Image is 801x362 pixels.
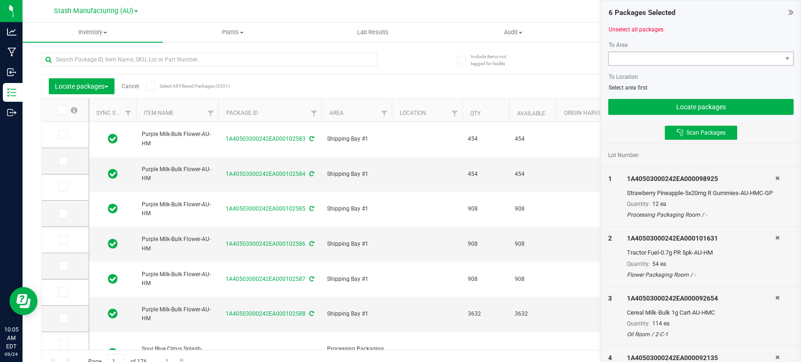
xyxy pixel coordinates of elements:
[468,275,503,284] span: 908
[327,240,386,249] span: Shipping Bay #1
[652,320,670,327] span: 114 ea
[226,205,305,212] a: 1A40503000242EA000102585
[4,325,18,351] p: 10:05 AM EDT
[664,126,737,140] button: Scan Packages
[96,110,132,116] a: Sync Status
[468,170,503,179] span: 454
[226,276,305,282] a: 1A40503000242EA000102587
[108,132,118,145] span: In Sync
[687,129,725,136] span: Scan Packages
[515,170,550,179] span: 454
[7,88,16,97] inline-svg: Inventory
[308,205,314,212] span: Sync from Compliance System
[627,320,650,327] span: Quantity:
[627,201,650,207] span: Quantity:
[41,53,377,67] input: Search Package ID, Item Name, SKU, Lot or Part Number...
[627,271,775,279] div: Flower Packaging Room / -
[468,349,503,358] span: 50
[7,68,16,77] inline-svg: Inbound
[108,307,118,320] span: In Sync
[517,110,545,117] a: Available
[108,272,118,286] span: In Sync
[144,110,174,116] a: Item Name
[122,83,139,90] a: Cancel
[71,107,77,113] span: Select all records on this page
[608,175,612,182] span: 1
[23,23,163,42] a: Inventory
[54,7,133,15] span: Stash Manufacturing (AU)
[376,106,392,121] a: Filter
[559,349,647,358] div: Value 1: Mixed
[515,240,550,249] span: 908
[627,261,650,267] span: Quantity:
[108,347,118,360] span: In Sync
[627,189,775,198] div: Strawberry Pineapple-5x20mg R Gummies-AU-HMC-GP
[468,204,503,213] span: 908
[608,234,612,242] span: 2
[308,171,314,177] span: Sync from Compliance System
[583,23,723,42] a: Inventory Counts
[121,106,136,121] a: Filter
[627,234,775,243] div: 1A40503000242EA000101631
[627,174,775,184] div: 1A40503000242EA000098925
[470,53,517,67] span: Include items not tagged for facility
[627,248,775,257] div: Tractor Fuel-0.7g PR 5pk-AU-HM
[142,165,213,183] span: Purple Milk-Bulk Flower-AU-HM
[203,106,218,121] a: Filter
[308,136,314,142] span: Sync from Compliance System
[470,110,480,117] a: Qty
[608,151,640,159] span: Lot Number:
[627,308,775,317] div: Cereal Milk-Bulk 1g Cart-AU-HMC
[142,305,213,323] span: Purple Milk-Bulk Flower-AU-HM
[23,28,163,37] span: Inventory
[308,241,314,247] span: Sync from Compliance System
[7,47,16,57] inline-svg: Manufacturing
[627,330,775,339] div: Oil Room / 2-C-1
[142,130,213,148] span: Purple Milk-Bulk Flower-AU-HM
[160,83,206,89] span: Select All Filtered Packages (3501)
[142,200,213,218] span: Purple Milk-Bulk Flower-AU-HM
[399,110,426,116] a: Location
[226,136,305,142] a: 1A40503000242EA000102583
[7,27,16,37] inline-svg: Analytics
[652,261,666,267] span: 54 ea
[344,28,401,37] span: Lab Results
[7,108,16,117] inline-svg: Outbound
[468,240,503,249] span: 908
[327,204,386,213] span: Shipping Bay #1
[108,202,118,215] span: In Sync
[608,26,663,33] a: Unselect all packages
[515,275,550,284] span: 908
[226,310,305,317] a: 1A40503000242EA000102588
[468,135,503,143] span: 454
[327,170,386,179] span: Shipping Bay #1
[327,135,386,143] span: Shipping Bay #1
[303,23,443,42] a: Lab Results
[443,23,583,42] a: Audit
[108,167,118,181] span: In Sync
[564,110,611,116] a: Origin Harvests
[163,28,303,37] span: Plants
[142,235,213,253] span: Purple Milk-Bulk Flower-AU-HM
[447,106,462,121] a: Filter
[608,294,612,302] span: 3
[55,83,108,90] span: Locate packages
[308,276,314,282] span: Sync from Compliance System
[608,74,638,80] span: To Location
[652,201,666,207] span: 12 ea
[608,84,647,91] span: Select area first
[327,275,386,284] span: Shipping Bay #1
[515,349,550,358] span: 50
[627,211,775,219] div: Processing Packaging Room / -
[226,110,258,116] a: Package ID
[9,287,38,315] iframe: Resource center
[4,351,18,358] p: 09/24
[226,171,305,177] a: 1A40503000242EA000102584
[608,42,627,48] span: To Area
[515,204,550,213] span: 908
[608,99,793,115] button: Locate packages
[515,309,550,318] span: 3632
[515,135,550,143] span: 454
[327,309,386,318] span: Shipping Bay #1
[163,23,303,42] a: Plants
